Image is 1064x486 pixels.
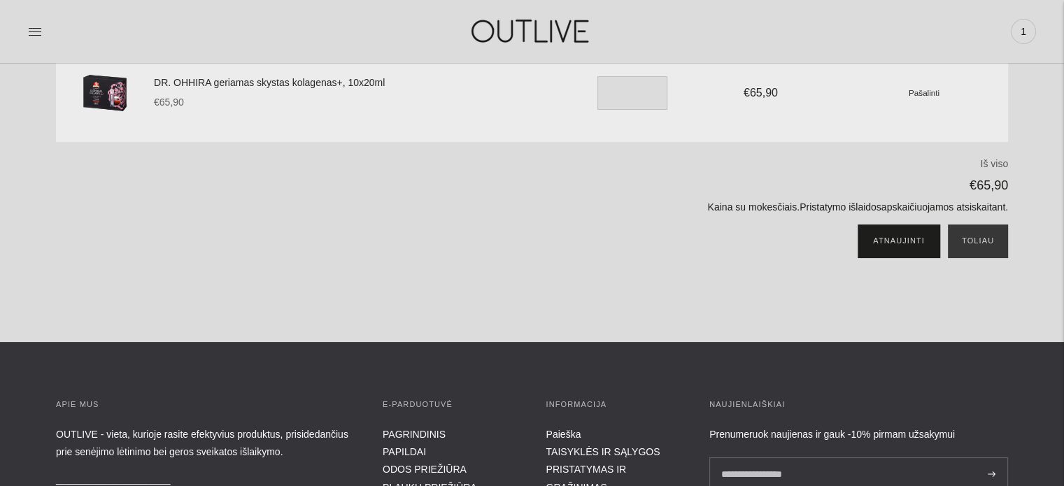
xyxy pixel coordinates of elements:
[383,464,467,475] a: ODOS PRIEŽIŪRA
[709,398,1008,412] h3: Naujienlaiškiai
[389,175,1008,196] p: €65,90
[709,426,1008,443] div: Prenumeruok naujienas ir gauk -10% pirmam užsakymui
[154,75,560,92] a: DR. OHHIRA geriamas skystas kolagenas+, 10x20ml
[70,58,140,128] img: DR. OHHIRA geriamas skystas kolagenas+, 10x20ml
[690,83,830,102] div: €65,90
[597,76,667,110] input: Translation missing: en.cart.general.item_quantity
[858,224,939,258] button: Atnaujinti
[948,224,1008,258] button: Toliau
[383,446,426,457] a: PAPILDAI
[546,398,682,412] h3: INFORMACIJA
[909,88,939,97] small: Pašalinti
[56,426,355,461] p: OUTLIVE - vieta, kurioje rasite efektyvius produktus, prisidedančius prie senėjimo lėtinimo bei g...
[909,87,939,98] a: Pašalinti
[56,398,355,412] h3: APIE MUS
[800,201,881,213] a: Pristatymo išlaidos
[383,398,518,412] h3: E-parduotuvė
[546,446,660,457] a: TAISYKLĖS IR SĄLYGOS
[546,429,581,440] a: Paieška
[383,429,446,440] a: PAGRINDINIS
[444,7,619,55] img: OUTLIVE
[1011,16,1036,47] a: 1
[1014,22,1033,41] span: 1
[389,199,1008,216] p: Kaina su mokesčiais. apskaičiuojamos atsiskaitant.
[389,156,1008,173] p: Iš viso
[154,94,560,111] div: €65,90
